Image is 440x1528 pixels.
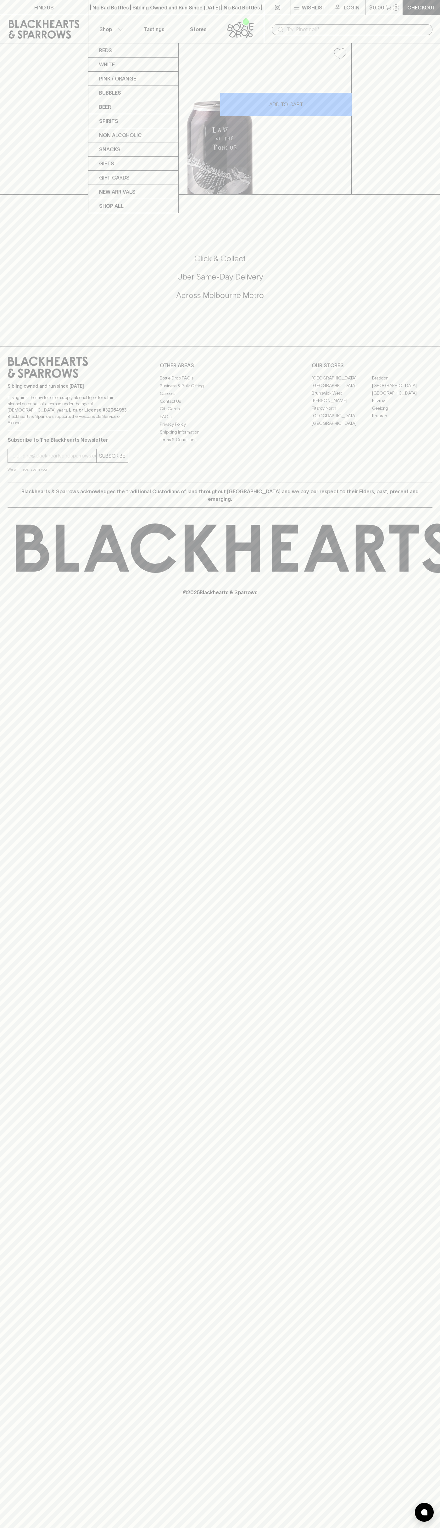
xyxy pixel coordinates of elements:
p: Non Alcoholic [99,131,142,139]
p: SHOP ALL [99,202,124,210]
a: Reds [88,43,178,58]
img: bubble-icon [421,1509,427,1515]
a: Gift Cards [88,171,178,185]
p: Snacks [99,146,120,153]
p: White [99,61,115,68]
a: White [88,58,178,72]
a: Pink / Orange [88,72,178,86]
a: Beer [88,100,178,114]
a: New Arrivals [88,185,178,199]
a: Snacks [88,142,178,157]
p: Pink / Orange [99,75,136,82]
a: Non Alcoholic [88,128,178,142]
p: New Arrivals [99,188,136,196]
a: SHOP ALL [88,199,178,213]
p: Bubbles [99,89,121,97]
a: Gifts [88,157,178,171]
p: Reds [99,47,112,54]
p: Gift Cards [99,174,130,181]
a: Bubbles [88,86,178,100]
p: Gifts [99,160,114,167]
p: Beer [99,103,111,111]
a: Spirits [88,114,178,128]
p: Spirits [99,117,118,125]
